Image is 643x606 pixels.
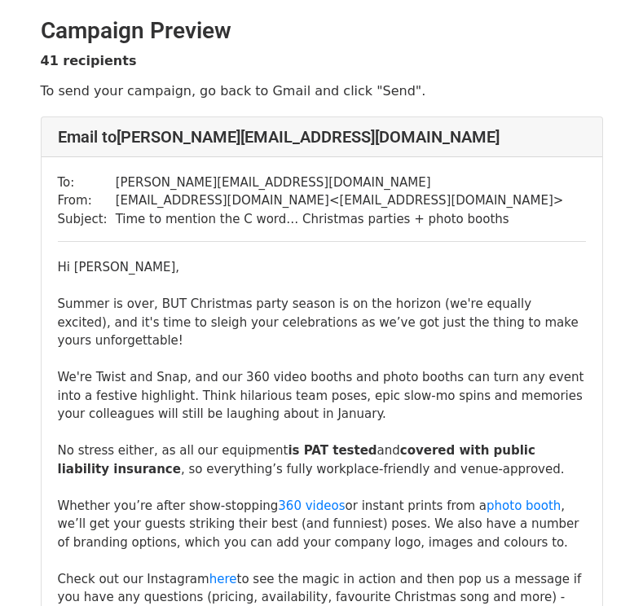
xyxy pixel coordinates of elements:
[288,443,377,458] b: is PAT tested
[116,191,564,210] td: [EMAIL_ADDRESS][DOMAIN_NAME] < [EMAIL_ADDRESS][DOMAIN_NAME] >
[41,82,603,99] p: To send your campaign, go back to Gmail and click "Send".
[209,572,237,586] a: here
[116,173,564,192] td: [PERSON_NAME][EMAIL_ADDRESS][DOMAIN_NAME]
[58,127,586,147] h4: Email to [PERSON_NAME][EMAIL_ADDRESS][DOMAIN_NAME]
[278,498,345,513] a: 360 videos
[41,53,137,68] strong: 41 recipients
[58,173,116,192] td: To:
[58,258,586,277] div: Hi [PERSON_NAME],
[562,528,643,606] iframe: Chat Widget
[58,443,535,476] b: covered with public liability insurance
[487,498,561,513] a: photo booth
[116,210,564,229] td: Time to mention the C word… Christmas parties + photo booths
[58,191,116,210] td: From:
[58,210,116,229] td: Subject:
[41,17,603,45] h2: Campaign Preview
